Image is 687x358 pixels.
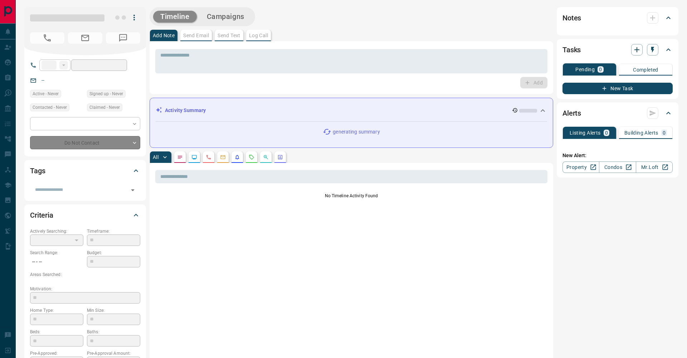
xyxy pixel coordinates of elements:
[605,130,608,135] p: 0
[206,154,211,160] svg: Calls
[177,154,183,160] svg: Notes
[663,130,666,135] p: 0
[575,67,595,72] p: Pending
[30,286,140,292] p: Motivation:
[33,104,67,111] span: Contacted - Never
[624,130,658,135] p: Building Alerts
[562,12,581,24] h2: Notes
[562,9,673,26] div: Notes
[89,104,120,111] span: Claimed - Never
[562,152,673,159] p: New Alert:
[33,90,59,97] span: Active - Never
[89,90,123,97] span: Signed up - Never
[277,154,283,160] svg: Agent Actions
[87,350,140,357] p: Pre-Approval Amount:
[30,32,64,44] span: No Number
[633,67,658,72] p: Completed
[30,136,140,149] div: Do Not Contact
[30,228,83,234] p: Actively Searching:
[106,32,140,44] span: No Number
[87,228,140,234] p: Timeframe:
[30,271,140,278] p: Areas Searched:
[153,155,159,160] p: All
[128,185,138,195] button: Open
[200,11,252,23] button: Campaigns
[562,83,673,94] button: New Task
[570,130,601,135] p: Listing Alerts
[30,209,53,221] h2: Criteria
[30,162,140,179] div: Tags
[165,107,206,114] p: Activity Summary
[68,32,102,44] span: No Email
[87,307,140,314] p: Min Size:
[333,128,380,136] p: generating summary
[263,154,269,160] svg: Opportunities
[42,77,44,83] a: --
[249,154,254,160] svg: Requests
[636,161,673,173] a: Mr.Loft
[562,161,599,173] a: Property
[156,104,547,117] div: Activity Summary
[30,350,83,357] p: Pre-Approved:
[30,329,83,335] p: Beds:
[153,33,175,38] p: Add Note
[30,250,83,256] p: Search Range:
[599,67,602,72] p: 0
[191,154,197,160] svg: Lead Browsing Activity
[562,105,673,122] div: Alerts
[234,154,240,160] svg: Listing Alerts
[599,161,636,173] a: Condos
[30,307,83,314] p: Home Type:
[562,107,581,119] h2: Alerts
[562,44,581,55] h2: Tasks
[30,256,83,268] p: -- - --
[153,11,197,23] button: Timeline
[220,154,226,160] svg: Emails
[155,193,547,199] p: No Timeline Activity Found
[87,250,140,256] p: Budget:
[87,329,140,335] p: Baths:
[30,165,45,176] h2: Tags
[30,207,140,224] div: Criteria
[562,41,673,58] div: Tasks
